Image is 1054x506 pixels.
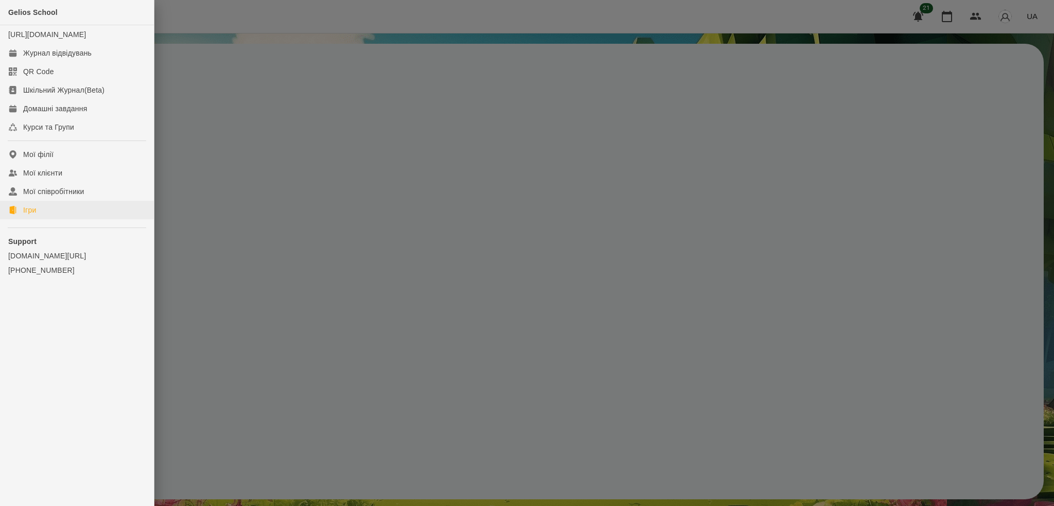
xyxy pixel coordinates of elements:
div: Мої співробітники [23,186,84,197]
div: QR Code [23,66,54,77]
div: Ігри [23,205,36,215]
span: Gelios School [8,8,58,16]
a: [PHONE_NUMBER] [8,265,146,275]
div: Мої клієнти [23,168,62,178]
a: [URL][DOMAIN_NAME] [8,30,86,39]
a: [DOMAIN_NAME][URL] [8,251,146,261]
div: Журнал відвідувань [23,48,92,58]
div: Шкільний Журнал(Beta) [23,85,104,95]
div: Домашні завдання [23,103,87,114]
div: Курси та Групи [23,122,74,132]
div: Мої філії [23,149,54,160]
p: Support [8,236,146,247]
